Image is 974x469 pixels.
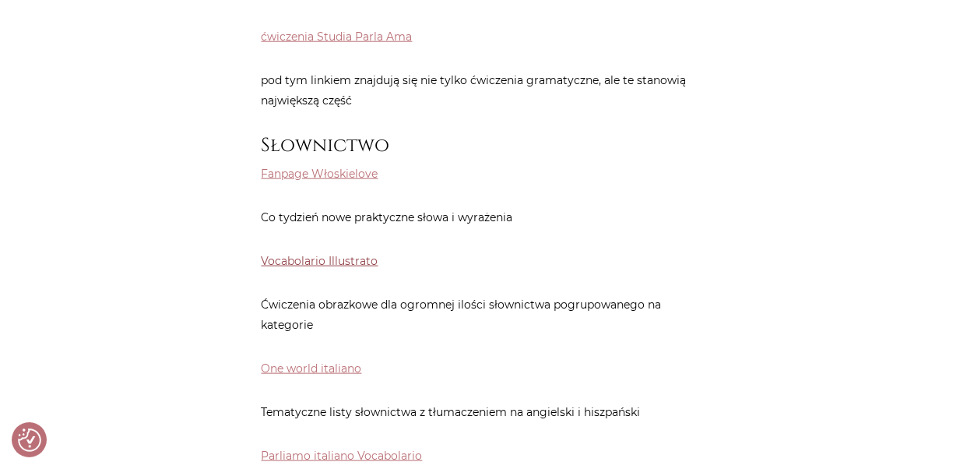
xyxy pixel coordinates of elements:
a: Vocabolario Illustrato [262,254,378,268]
p: Co tydzień nowe praktyczne słowa i wyrażenia [262,207,713,227]
p: Ćwiczenia obrazkowe dla ogromnej ilości słownictwa pogrupowanego na kategorie [262,294,713,335]
p: Tematyczne listy słownictwa z tłumaczeniem na angielski i hiszpański [262,402,713,422]
p: pod tym linkiem znajdują się nie tylko ćwiczenia gramatyczne, ale te stanowią największą część [262,70,713,111]
a: One world italiano [262,361,362,376]
a: Fanpage Włoskielove [262,167,378,181]
a: ćwiczenia Studia Parla Ama [262,30,413,44]
h3: Słownictwo [262,134,713,157]
button: Preferencje co do zgód [18,428,41,452]
img: Revisit consent button [18,428,41,452]
a: Parliamo italiano Vocabolario [262,449,423,463]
